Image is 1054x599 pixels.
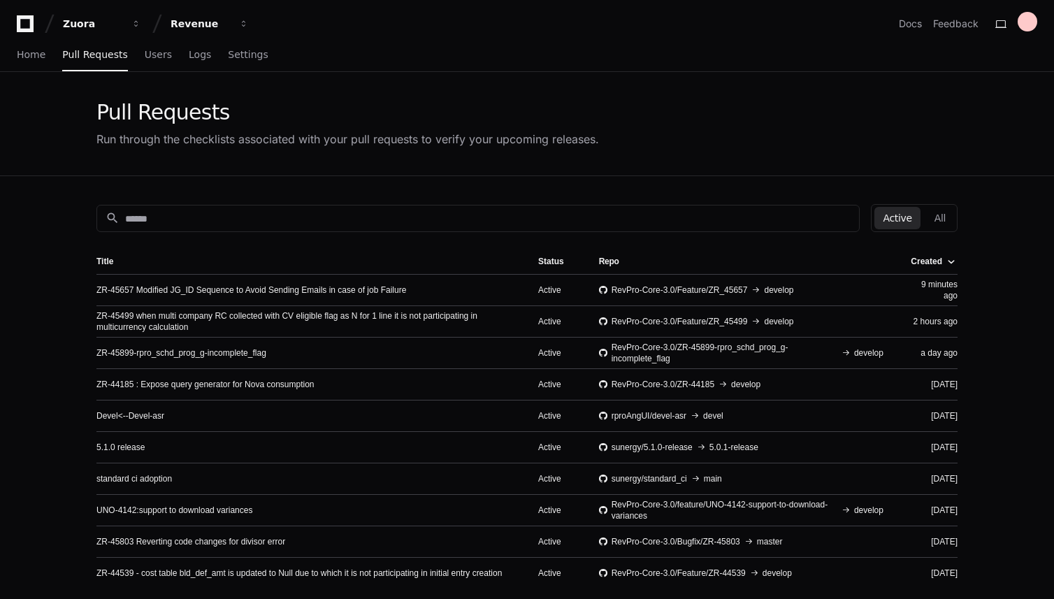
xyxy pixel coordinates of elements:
mat-icon: search [106,211,120,225]
div: Run through the checklists associated with your pull requests to verify your upcoming releases. [96,131,599,147]
a: ZR-44539 - cost table bld_def_amt is updated to Null due to which it is not participating in init... [96,568,502,579]
div: Status [538,256,564,267]
div: [DATE] [906,379,958,390]
span: Users [145,50,172,59]
div: Zuora [63,17,123,31]
a: ZR-45499 when multi company RC collected with CV eligible flag as N for 1 line it is not particip... [96,310,516,333]
div: Active [538,442,577,453]
span: develop [764,316,793,327]
button: Revenue [165,11,254,36]
div: a day ago [906,347,958,359]
div: Pull Requests [96,100,599,125]
span: RevPro-Core-3.0/Bugfix/ZR-45803 [612,536,740,547]
span: RevPro-Core-3.0/ZR-44185 [612,379,714,390]
button: All [926,207,954,229]
span: master [757,536,783,547]
span: Pull Requests [62,50,127,59]
div: Active [538,473,577,484]
span: Logs [189,50,211,59]
a: ZR-44185 : Expose query generator for Nova consumption [96,379,315,390]
div: [DATE] [906,568,958,579]
a: ZR-45803 Reverting code changes for divisor error [96,536,285,547]
span: main [704,473,722,484]
span: RevPro-Core-3.0/Feature/ZR-44539 [612,568,746,579]
span: develop [763,568,792,579]
div: Active [538,410,577,421]
a: UNO-4142:support to download variances [96,505,252,516]
div: Created [911,256,955,267]
div: [DATE] [906,410,958,421]
span: 5.0.1-release [709,442,758,453]
div: 9 minutes ago [906,279,958,301]
span: devel [703,410,723,421]
div: Active [538,284,577,296]
span: RevPro-Core-3.0/Feature/ZR_45657 [612,284,748,296]
div: Active [538,316,577,327]
div: Active [538,536,577,547]
div: Created [911,256,942,267]
a: Devel<--Devel-asr [96,410,164,421]
a: Users [145,39,172,71]
button: Active [874,207,920,229]
a: Docs [899,17,922,31]
span: develop [764,284,793,296]
div: Revenue [171,17,231,31]
div: Active [538,505,577,516]
a: 5.1.0 release [96,442,145,453]
a: Settings [228,39,268,71]
div: [DATE] [906,505,958,516]
span: sunergy/standard_ci [612,473,687,484]
button: Feedback [933,17,979,31]
div: Active [538,568,577,579]
span: rproAngUI/devel-asr [612,410,686,421]
span: RevPro-Core-3.0/feature/UNO-4142-support-to-download-variances [612,499,837,521]
div: Status [538,256,577,267]
span: develop [731,379,760,390]
a: Logs [189,39,211,71]
button: Zuora [57,11,147,36]
a: Home [17,39,45,71]
div: Title [96,256,113,267]
div: Active [538,347,577,359]
a: standard ci adoption [96,473,172,484]
span: Home [17,50,45,59]
span: sunergy/5.1.0-release [612,442,693,453]
span: develop [854,505,883,516]
th: Repo [588,249,895,274]
a: Pull Requests [62,39,127,71]
span: RevPro-Core-3.0/ZR-45899-rpro_schd_prog_g-incomplete_flag [612,342,837,364]
span: develop [854,347,883,359]
span: Settings [228,50,268,59]
div: [DATE] [906,473,958,484]
a: ZR-45657 Modified JG_ID Sequence to Avoid Sending Emails in case of job Failure [96,284,406,296]
div: [DATE] [906,442,958,453]
span: RevPro-Core-3.0/Feature/ZR_45499 [612,316,748,327]
div: Title [96,256,516,267]
a: ZR-45899-rpro_schd_prog_g-incomplete_flag [96,347,266,359]
div: 2 hours ago [906,316,958,327]
div: [DATE] [906,536,958,547]
div: Active [538,379,577,390]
